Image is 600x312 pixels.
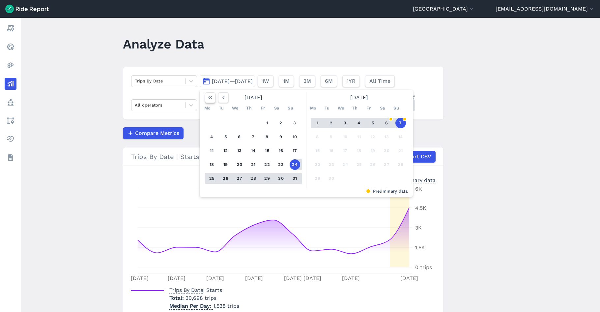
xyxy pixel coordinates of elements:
[312,159,323,170] button: 22
[382,159,392,170] button: 27
[312,132,323,142] button: 8
[369,77,390,85] span: All Time
[354,159,364,170] button: 25
[354,118,364,128] button: 4
[186,295,216,301] span: 30,698 trips
[350,103,360,113] div: Th
[326,159,337,170] button: 23
[234,145,245,156] button: 13
[202,103,213,113] div: Mo
[248,173,259,184] button: 28
[312,173,323,184] button: 29
[5,96,16,108] a: Policy
[5,115,16,127] a: Areas
[234,132,245,142] button: 6
[340,132,351,142] button: 10
[382,118,392,128] button: 6
[262,132,272,142] button: 8
[322,103,332,113] div: Tu
[262,173,272,184] button: 29
[5,22,16,34] a: Report
[220,132,231,142] button: 5
[135,129,179,137] span: Compare Metrics
[258,75,273,87] button: 1W
[342,275,360,281] tspan: [DATE]
[290,145,300,156] button: 17
[415,244,425,251] tspan: 1.5K
[276,159,286,170] button: 23
[283,77,290,85] span: 1M
[202,92,304,103] div: [DATE]
[5,133,16,145] a: Health
[415,186,422,192] tspan: 6K
[271,103,282,113] div: Sa
[393,176,436,183] div: Preliminary data
[205,188,408,194] div: Preliminary data
[299,75,315,87] button: 3M
[368,118,378,128] button: 5
[377,103,388,113] div: Sa
[276,118,286,128] button: 2
[131,275,149,281] tspan: [DATE]
[368,132,378,142] button: 12
[262,159,272,170] button: 22
[207,173,217,184] button: 25
[169,301,213,310] span: Median Per Day
[290,132,300,142] button: 10
[234,159,245,170] button: 20
[5,152,16,164] a: Datasets
[220,145,231,156] button: 12
[308,92,410,103] div: [DATE]
[363,103,374,113] div: Fr
[496,5,595,13] button: [EMAIL_ADDRESS][DOMAIN_NAME]
[290,118,300,128] button: 3
[415,205,426,211] tspan: 4.5K
[5,5,49,13] img: Ride Report
[303,275,321,281] tspan: [DATE]
[284,275,301,281] tspan: [DATE]
[303,77,311,85] span: 3M
[230,103,241,113] div: We
[262,145,272,156] button: 15
[290,159,300,170] button: 24
[290,173,300,184] button: 31
[220,159,231,170] button: 19
[308,103,319,113] div: Mo
[5,78,16,90] a: Analyze
[207,145,217,156] button: 11
[312,145,323,156] button: 15
[347,77,356,85] span: 1YR
[340,159,351,170] button: 24
[279,75,294,87] button: 1M
[336,103,346,113] div: We
[123,127,184,139] button: Compare Metrics
[262,118,272,128] button: 1
[402,153,431,161] span: Export CSV
[368,145,378,156] button: 19
[206,275,224,281] tspan: [DATE]
[326,118,337,128] button: 2
[248,145,259,156] button: 14
[216,103,227,113] div: Tu
[248,159,259,170] button: 21
[395,145,406,156] button: 21
[354,132,364,142] button: 11
[258,103,268,113] div: Fr
[312,118,323,128] button: 1
[391,103,402,113] div: Su
[354,145,364,156] button: 18
[5,59,16,71] a: Heatmaps
[326,132,337,142] button: 9
[212,78,253,84] span: [DATE]—[DATE]
[321,75,337,87] button: 6M
[340,118,351,128] button: 3
[169,287,222,293] span: | Starts
[340,145,351,156] button: 17
[382,132,392,142] button: 13
[395,132,406,142] button: 14
[276,132,286,142] button: 9
[342,75,360,87] button: 1YR
[207,159,217,170] button: 18
[395,159,406,170] button: 28
[382,145,392,156] button: 20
